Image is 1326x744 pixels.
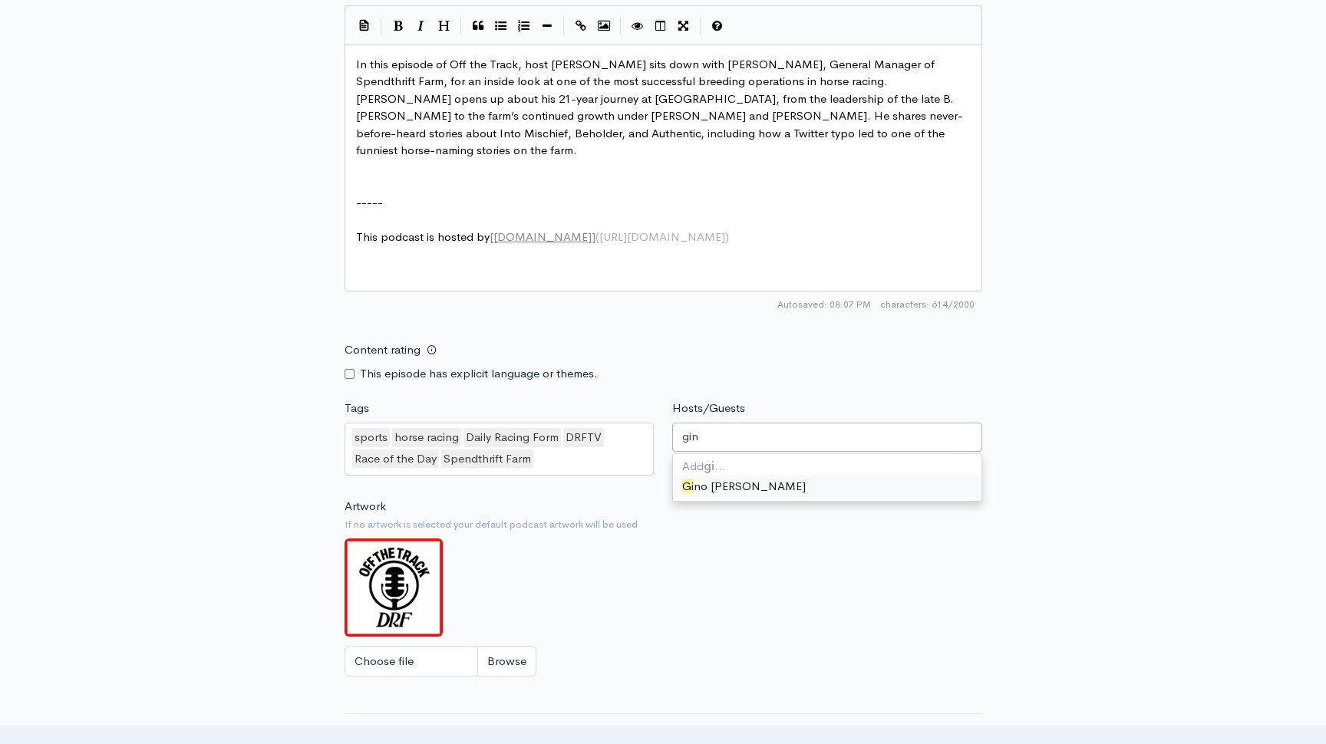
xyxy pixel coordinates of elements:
[352,449,439,469] div: Race of the Day
[777,298,871,311] span: Autosaved: 08:07 PM
[599,229,725,244] span: [URL][DOMAIN_NAME]
[345,334,421,366] label: Content rating
[345,400,369,417] label: Tags
[626,15,649,38] button: Toggle Preview
[672,400,745,417] label: Hosts/Guests
[595,229,599,244] span: (
[345,498,386,515] label: Artwork
[704,459,714,473] strong: gi
[682,479,694,493] span: Gi
[592,229,595,244] span: ]
[673,458,981,476] div: Add …
[353,13,376,36] button: Insert Show Notes Template
[381,18,382,35] i: |
[536,15,559,38] button: Insert Horizontal Line
[356,229,729,244] span: This podcast is hosted by
[700,18,701,35] i: |
[649,15,672,38] button: Toggle Side by Side
[880,298,975,311] span: 614/2000
[490,229,493,244] span: [
[706,15,729,38] button: Markdown Guide
[356,57,938,89] span: In this episode of Off the Track, host [PERSON_NAME] sits down with [PERSON_NAME], General Manage...
[592,15,615,38] button: Insert Image
[513,15,536,38] button: Numbered List
[569,15,592,38] button: Create Link
[433,15,456,38] button: Heading
[360,365,598,383] label: This episode has explicit language or themes.
[410,15,433,38] button: Italic
[672,15,695,38] button: Toggle Fullscreen
[620,18,622,35] i: |
[563,428,604,447] div: DRFTV
[356,91,963,158] span: [PERSON_NAME] opens up about his 21-year journey at [GEOGRAPHIC_DATA], from the leadership of the...
[493,229,592,244] span: [DOMAIN_NAME]
[441,449,533,469] div: Spendthrift Farm
[490,15,513,38] button: Generic List
[387,15,410,38] button: Bold
[725,229,729,244] span: )
[467,15,490,38] button: Quote
[682,428,701,446] input: Enter the names of the people that appeared on this episode
[352,428,390,447] div: sports
[356,195,383,209] span: -----
[460,18,462,35] i: |
[345,517,982,532] small: If no artwork is selected your default podcast artwork will be used
[463,428,561,447] div: Daily Racing Form
[673,476,981,498] div: no [PERSON_NAME]
[563,18,565,35] i: |
[392,428,461,447] div: horse racing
